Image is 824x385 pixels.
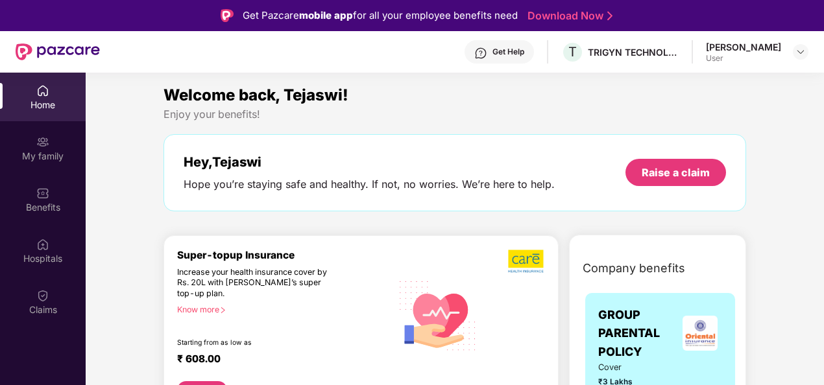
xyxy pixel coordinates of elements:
div: Super-topup Insurance [177,249,392,261]
img: svg+xml;base64,PHN2ZyBpZD0iQmVuZWZpdHMiIHhtbG5zPSJodHRwOi8vd3d3LnczLm9yZy8yMDAwL3N2ZyIgd2lkdGg9Ij... [36,187,49,200]
img: svg+xml;base64,PHN2ZyBpZD0iRHJvcGRvd24tMzJ4MzIiIHhtbG5zPSJodHRwOi8vd3d3LnczLm9yZy8yMDAwL3N2ZyIgd2... [795,47,806,57]
div: TRIGYN TECHNOLOGIES LIMITED [588,46,679,58]
div: Hope you’re staying safe and healthy. If not, no worries. We’re here to help. [184,178,555,191]
strong: mobile app [299,9,353,21]
img: New Pazcare Logo [16,43,100,60]
div: Enjoy your benefits! [164,108,746,121]
div: Hey, Tejaswi [184,154,555,170]
a: Download Now [527,9,609,23]
img: svg+xml;base64,PHN2ZyBpZD0iQ2xhaW0iIHhtbG5zPSJodHRwOi8vd3d3LnczLm9yZy8yMDAwL3N2ZyIgd2lkdGg9IjIwIi... [36,289,49,302]
img: b5dec4f62d2307b9de63beb79f102df3.png [508,249,545,274]
img: svg+xml;base64,PHN2ZyB4bWxucz0iaHR0cDovL3d3dy53My5vcmcvMjAwMC9zdmciIHhtbG5zOnhsaW5rPSJodHRwOi8vd3... [392,268,484,362]
img: svg+xml;base64,PHN2ZyBpZD0iSG9zcGl0YWxzIiB4bWxucz0iaHR0cDovL3d3dy53My5vcmcvMjAwMC9zdmciIHdpZHRoPS... [36,238,49,251]
img: svg+xml;base64,PHN2ZyBpZD0iSGVscC0zMngzMiIgeG1sbnM9Imh0dHA6Ly93d3cudzMub3JnLzIwMDAvc3ZnIiB3aWR0aD... [474,47,487,60]
span: Cover [598,361,644,374]
img: Logo [221,9,234,22]
div: [PERSON_NAME] [706,41,781,53]
div: User [706,53,781,64]
div: Get Pazcare for all your employee benefits need [243,8,518,23]
span: T [568,44,577,60]
img: svg+xml;base64,PHN2ZyBpZD0iSG9tZSIgeG1sbnM9Imh0dHA6Ly93d3cudzMub3JnLzIwMDAvc3ZnIiB3aWR0aD0iMjAiIG... [36,84,49,97]
div: Raise a claim [642,165,710,180]
span: GROUP PARENTAL POLICY [598,306,678,361]
span: Company benefits [583,259,685,277]
div: Get Help [492,47,524,57]
img: Stroke [607,9,612,23]
div: Know more [177,305,384,314]
img: insurerLogo [683,316,718,351]
span: Welcome back, Tejaswi! [164,86,348,104]
span: right [219,307,226,314]
div: Starting from as low as [177,338,337,347]
img: svg+xml;base64,PHN2ZyB3aWR0aD0iMjAiIGhlaWdodD0iMjAiIHZpZXdCb3g9IjAgMCAyMCAyMCIgZmlsbD0ibm9uZSIgeG... [36,135,49,148]
div: Increase your health insurance cover by Rs. 20L with [PERSON_NAME]’s super top-up plan. [177,267,336,299]
div: ₹ 608.00 [177,353,379,368]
